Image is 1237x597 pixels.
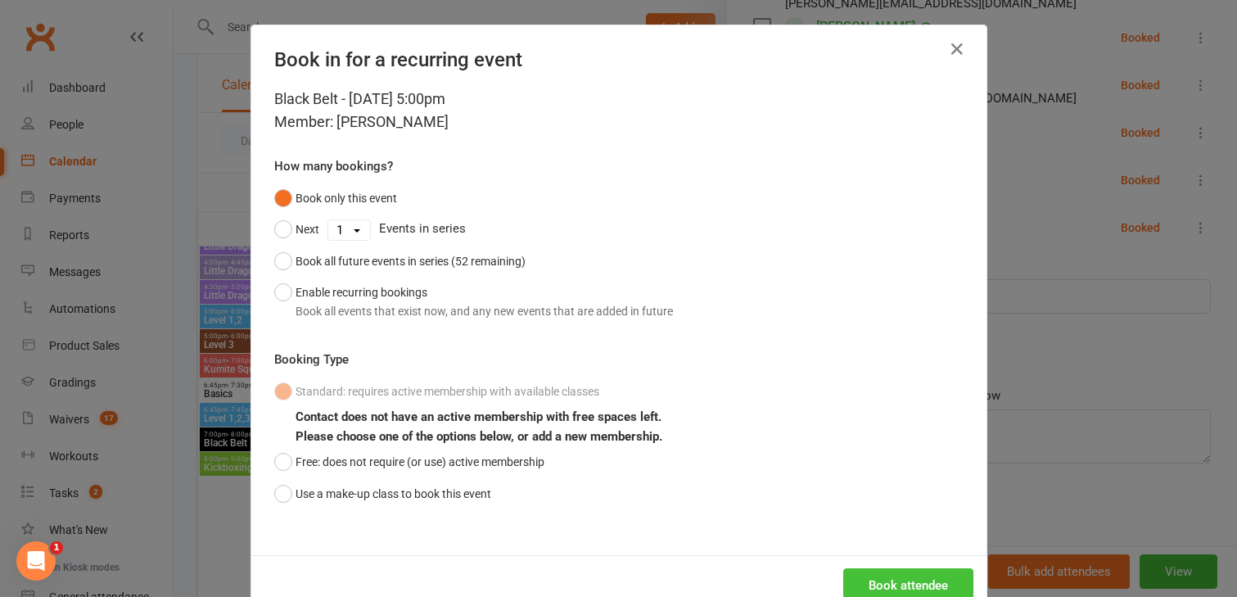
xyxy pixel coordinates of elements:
h4: Book in for a recurring event [274,48,964,71]
span: 1 [50,541,63,554]
button: Close [944,36,970,62]
button: Book all future events in series (52 remaining) [274,246,526,277]
div: Book all future events in series (52 remaining) [296,252,526,270]
button: Next [274,214,319,245]
div: Events in series [274,214,964,245]
div: Black Belt - [DATE] 5:00pm Member: [PERSON_NAME] [274,88,964,133]
button: Free: does not require (or use) active membership [274,446,544,477]
b: Please choose one of the options below, or add a new membership. [296,429,662,444]
label: Booking Type [274,350,349,369]
iframe: Intercom live chat [16,541,56,581]
b: Contact does not have an active membership with free spaces left. [296,409,661,424]
button: Enable recurring bookingsBook all events that exist now, and any new events that are added in future [274,277,673,327]
button: Use a make-up class to book this event [274,478,491,509]
div: Book all events that exist now, and any new events that are added in future [296,302,673,320]
label: How many bookings? [274,156,393,176]
button: Book only this event [274,183,397,214]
